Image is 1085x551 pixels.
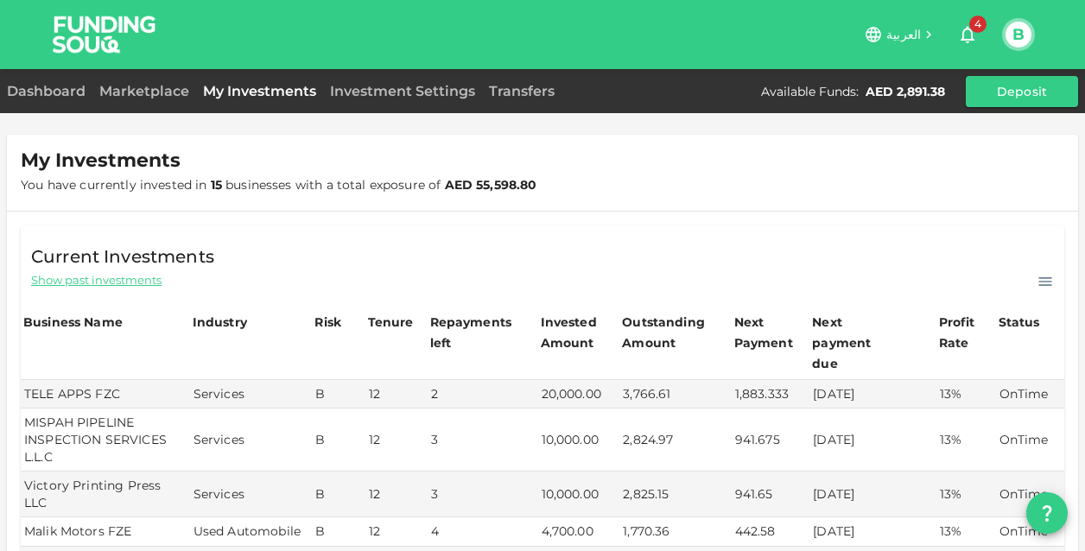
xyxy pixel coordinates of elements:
span: العربية [886,27,921,42]
td: 10,000.00 [538,472,620,517]
div: Outstanding Amount [622,312,708,353]
td: 941.675 [732,408,810,472]
a: Dashboard [7,83,92,99]
div: Next payment due [812,312,898,374]
td: TELE APPS FZC [21,380,190,408]
span: Current Investments [31,243,214,270]
a: My Investments [196,83,323,99]
td: 442.58 [732,517,810,546]
div: Next Payment [734,312,808,353]
td: 2,824.97 [619,408,731,472]
div: Profit Rate [939,312,993,353]
button: Deposit [966,76,1078,107]
strong: 15 [211,177,222,193]
td: 2 [428,380,538,408]
td: 3,766.61 [619,380,731,408]
div: Status [999,312,1042,332]
a: Transfers [482,83,562,99]
td: 13% [936,408,996,472]
strong: AED 55,598.80 [445,177,537,193]
button: question [1026,492,1068,534]
td: 3 [428,472,538,517]
div: Repayments left [430,312,517,353]
a: Marketplace [92,83,196,99]
div: Invested Amount [541,312,618,353]
td: OnTime [996,517,1064,546]
td: [DATE] [809,380,936,408]
td: Used Automobile [190,517,313,546]
td: 941.65 [732,472,810,517]
div: Tenure [368,312,414,332]
td: Victory Printing Press LLC [21,472,190,517]
button: B [1006,22,1031,47]
td: 12 [365,380,428,408]
td: MISPAH PIPELINE INSPECTION SERVICES L.L.C [21,408,190,472]
a: Investment Settings [323,83,482,99]
div: Business Name [23,312,123,332]
td: 13% [936,517,996,546]
td: 3 [428,408,538,472]
td: [DATE] [809,517,936,546]
td: 1,770.36 [619,517,731,546]
td: 10,000.00 [538,408,620,472]
td: B [312,408,365,472]
span: 4 [969,16,987,33]
div: Industry [193,312,247,332]
span: You have currently invested in businesses with a total exposure of [21,177,537,193]
div: Available Funds : [761,83,859,100]
td: Services [190,380,313,408]
div: AED 2,891.38 [866,83,945,100]
td: OnTime [996,408,1064,472]
td: [DATE] [809,408,936,472]
td: 4,700.00 [538,517,620,546]
td: 12 [365,408,428,472]
button: 4 [950,17,985,52]
td: 12 [365,517,428,546]
td: 13% [936,472,996,517]
span: My Investments [21,149,181,173]
td: 20,000.00 [538,380,620,408]
div: Risk [314,312,349,332]
td: 1,883.333 [732,380,810,408]
span: Show past investments [31,272,162,288]
td: Services [190,472,313,517]
td: Malik Motors FZE [21,517,190,546]
td: 4 [428,517,538,546]
td: B [312,380,365,408]
td: [DATE] [809,472,936,517]
td: B [312,472,365,517]
td: B [312,517,365,546]
td: 13% [936,380,996,408]
td: Services [190,408,313,472]
td: OnTime [996,472,1064,517]
td: 2,825.15 [619,472,731,517]
td: OnTime [996,380,1064,408]
td: 12 [365,472,428,517]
